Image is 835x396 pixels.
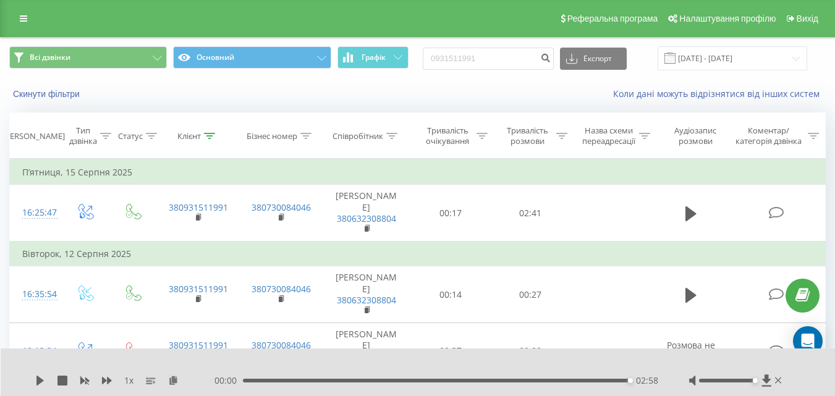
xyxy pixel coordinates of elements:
td: [PERSON_NAME] [322,185,411,242]
div: Тип дзвінка [69,125,97,146]
span: Всі дзвінки [30,53,70,62]
div: 16:25:47 [22,201,48,225]
div: [PERSON_NAME] [2,131,65,141]
a: 380632308804 [337,213,396,224]
div: Тривалість розмови [502,125,553,146]
a: 380730084046 [252,201,311,213]
div: Співробітник [333,131,383,141]
span: Реферальна програма [567,14,658,23]
td: П’ятниця, 15 Серпня 2025 [10,160,826,185]
button: Графік [337,46,409,69]
a: 380931511991 [169,339,228,351]
div: Accessibility label [753,378,758,383]
div: 16:35:54 [22,282,48,306]
a: 380931511991 [169,283,228,295]
input: Пошук за номером [423,48,554,70]
td: [PERSON_NAME] [322,266,411,323]
button: Всі дзвінки [9,46,167,69]
td: 00:17 [411,185,491,242]
td: 00:37 [411,323,491,380]
div: Open Intercom Messenger [793,326,823,356]
div: Тривалість очікування [422,125,473,146]
div: Коментар/категорія дзвінка [732,125,805,146]
button: Скинути фільтри [9,88,86,99]
td: 00:00 [491,323,570,380]
td: 00:14 [411,266,491,323]
div: Accessibility label [628,378,633,383]
div: Бізнес номер [247,131,297,141]
a: 380931511991 [169,201,228,213]
td: [PERSON_NAME] [322,323,411,380]
a: 380730084046 [252,339,311,351]
span: 00:00 [214,374,243,387]
div: Статус [118,131,143,141]
span: Графік [362,53,386,62]
button: Експорт [560,48,627,70]
div: Аудіозапис розмови [664,125,727,146]
a: Коли дані можуть відрізнятися вiд інших систем [613,88,826,99]
button: Основний [173,46,331,69]
td: 02:41 [491,185,570,242]
span: Налаштування профілю [679,14,776,23]
td: 00:27 [491,266,570,323]
div: Назва схеми переадресації [582,125,636,146]
span: Розмова не відбулась [667,339,715,362]
div: Клієнт [177,131,201,141]
td: Вівторок, 12 Серпня 2025 [10,242,826,266]
a: 380730084046 [252,283,311,295]
span: 1 x [124,374,134,387]
div: 10:13:34 [22,339,48,363]
a: 380632308804 [337,294,396,306]
span: 02:58 [636,374,658,387]
span: Вихід [797,14,818,23]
